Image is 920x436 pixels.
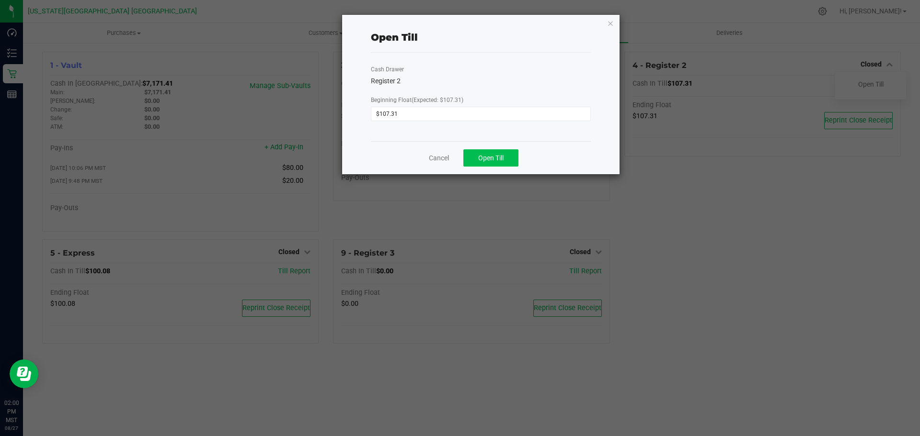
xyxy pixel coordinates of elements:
[10,359,38,388] iframe: Resource center
[371,65,404,74] label: Cash Drawer
[463,149,518,167] button: Open Till
[412,97,463,103] span: (Expected: $107.31)
[429,153,449,163] a: Cancel
[371,97,463,103] span: Beginning Float
[478,154,504,162] span: Open Till
[371,76,591,86] div: Register 2
[371,30,418,45] div: Open Till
